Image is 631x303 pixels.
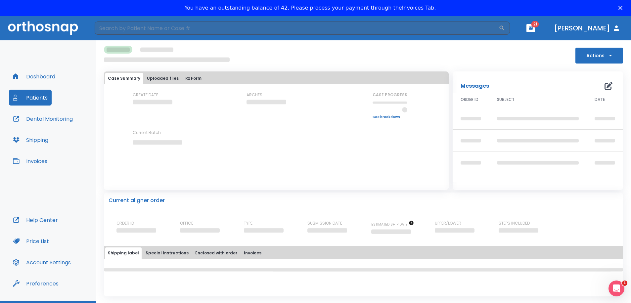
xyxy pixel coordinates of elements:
button: Enclosed with order [193,247,240,259]
button: Invoices [241,247,264,259]
button: Special Instructions [143,247,191,259]
button: Preferences [9,276,63,291]
p: CREATE DATE [133,92,158,98]
span: ORDER ID [461,97,478,103]
div: tabs [105,247,622,259]
p: TYPE [244,220,252,226]
img: Orthosnap [8,21,78,35]
button: Help Center [9,212,62,228]
span: 21 [531,21,539,27]
p: UPPER/LOWER [435,220,461,226]
button: Account Settings [9,254,75,270]
p: Current Batch [133,130,192,136]
span: DATE [595,97,605,103]
p: OFFICE [180,220,193,226]
button: Dashboard [9,68,59,84]
div: You have an outstanding balance of 42. Please process your payment through the . [185,5,436,11]
span: The date will be available after approving treatment plan [371,222,414,227]
span: 1 [622,281,627,286]
p: CASE PROGRESS [373,92,407,98]
p: Messages [461,82,489,90]
button: Shipping [9,132,52,148]
button: Patients [9,90,52,106]
p: ARCHES [247,92,262,98]
span: SUBJECT [497,97,515,103]
button: Uploaded files [144,73,181,84]
button: Price List [9,233,53,249]
button: Dental Monitoring [9,111,77,127]
p: ORDER ID [116,220,134,226]
p: STEPS INCLUDED [499,220,530,226]
button: Invoices [9,153,51,169]
p: Current aligner order [109,196,165,204]
a: Invoices Tab [402,5,434,11]
p: SUBMISSION DATE [307,220,342,226]
button: [PERSON_NAME] [552,22,623,34]
div: tabs [105,73,447,84]
iframe: Intercom live chat [608,281,624,296]
button: Actions [575,48,623,64]
button: Shipping label [105,247,142,259]
a: See breakdown [373,115,407,119]
button: Rx Form [183,73,204,84]
button: Case Summary [105,73,143,84]
div: Close [618,6,625,10]
input: Search by Patient Name or Case # [95,22,499,35]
